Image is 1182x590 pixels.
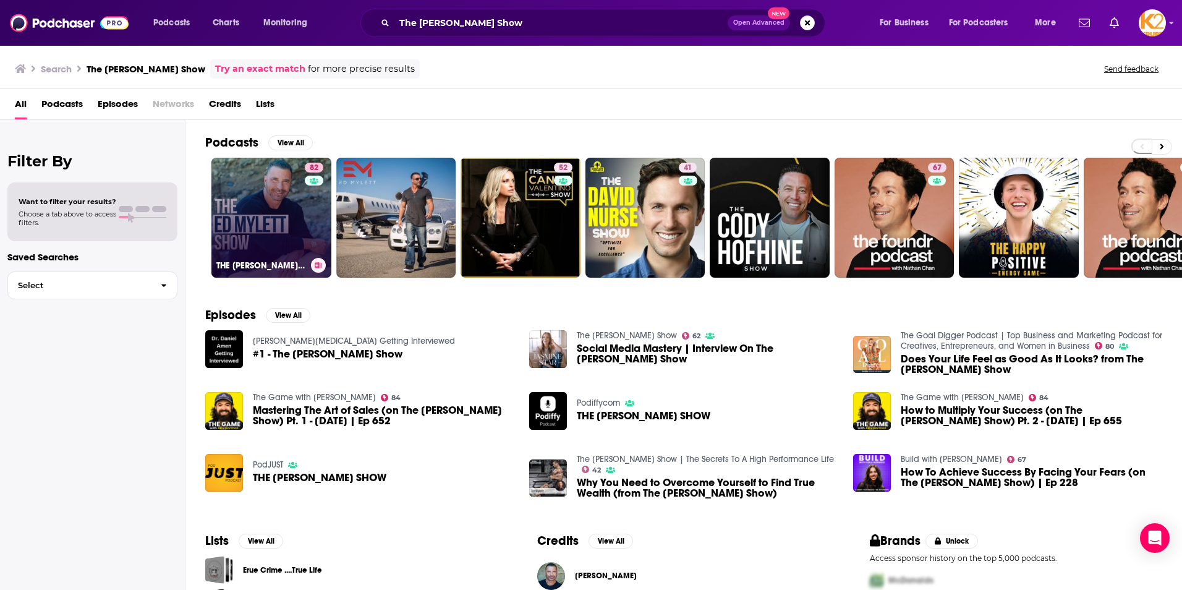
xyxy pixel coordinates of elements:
span: 52 [559,162,568,174]
span: Podcasts [41,94,83,119]
h2: Episodes [205,307,256,323]
span: 67 [1018,457,1026,463]
span: Erue Crime ....True Life [205,556,233,584]
a: The Jasmine Star Show [577,330,677,341]
a: THE ED MYLETT SHOW [253,472,386,483]
a: Why You Need to Overcome Yourself to Find True Wealth (from The Ed Mylett Show) [529,460,567,497]
a: The Game with Alex Hormozi [901,392,1024,403]
img: #1 - The Ed Mylett Show [205,330,243,368]
a: Ed Mylett [575,571,637,581]
button: View All [268,135,313,150]
span: McDonalds [888,575,933,586]
button: View All [239,534,283,549]
img: How to Multiply Your Success (on The Ed Mylett Show) Pt. 2 - Oct. ‘23 | Ep 655 [853,392,891,430]
a: Erue Crime ....True Life [243,563,322,577]
a: Try an exact match [215,62,305,76]
button: Show profile menu [1139,9,1166,36]
img: User Profile [1139,9,1166,36]
button: Select [7,271,177,299]
span: Open Advanced [733,20,784,26]
a: 41 [679,163,697,173]
span: 67 [933,162,942,174]
input: Search podcasts, credits, & more... [394,13,728,33]
button: View All [266,308,310,323]
a: Podiffycom [577,398,620,408]
span: How to Multiply Your Success (on The [PERSON_NAME] Show) Pt. 2 - [DATE] | Ep 655 [901,405,1162,426]
button: open menu [871,13,944,33]
h3: THE [PERSON_NAME] SHOW [216,260,306,271]
h3: Search [41,63,72,75]
h2: Credits [537,533,579,549]
button: Unlock [925,534,978,549]
span: Credits [209,94,241,119]
span: Mastering The Art of Sales (on The [PERSON_NAME] Show) Pt. 1 - [DATE] | Ep 652 [253,405,514,426]
span: THE [PERSON_NAME] SHOW [253,472,386,483]
a: 84 [381,394,401,401]
p: Saved Searches [7,251,177,263]
button: open menu [1026,13,1071,33]
span: 62 [692,333,700,339]
span: New [768,7,790,19]
h2: Podcasts [205,135,258,150]
a: THE ED MYLETT SHOW [205,454,243,492]
button: View All [589,534,633,549]
a: How To Achieve Success By Facing Your Fears (on The Ed Mylett Show) | Ep 228 [901,467,1162,488]
img: THE ED MYLETT SHOW [529,392,567,430]
span: [PERSON_NAME] [575,571,637,581]
img: How To Achieve Success By Facing Your Fears (on The Ed Mylett Show) | Ep 228 [853,454,891,492]
a: PodcastsView All [205,135,313,150]
a: Why You Need to Overcome Yourself to Find True Wealth (from The Ed Mylett Show) [577,477,838,498]
span: Social Media Mastery | Interview On The [PERSON_NAME] Show [577,343,838,364]
p: Access sponsor history on the top 5,000 podcasts. [870,554,1162,563]
a: Social Media Mastery | Interview On The Ed Mylett Show [577,343,838,364]
span: 82 [310,162,318,174]
span: 80 [1105,344,1114,349]
a: Ed Mylett [537,562,565,590]
h2: Brands [870,533,921,549]
img: Podchaser - Follow, Share and Rate Podcasts [10,11,129,35]
a: 82THE [PERSON_NAME] SHOW [211,158,331,278]
a: The Goal Digger Podcast | Top Business and Marketing Podcast for Creatives, Entrepreneurs, and Wo... [901,330,1162,351]
a: 62 [682,332,701,340]
a: Episodes [98,94,138,119]
img: Social Media Mastery | Interview On The Ed Mylett Show [529,330,567,368]
a: ListsView All [205,533,283,549]
a: All [15,94,27,119]
div: Open Intercom Messenger [1140,523,1170,553]
a: 41 [585,158,705,278]
button: open menu [145,13,206,33]
span: 84 [391,395,401,401]
a: 42 [582,466,602,473]
span: Networks [153,94,194,119]
a: Show notifications dropdown [1105,12,1124,33]
a: Lists [256,94,274,119]
span: Podcasts [153,14,190,32]
a: Mastering The Art of Sales (on The Ed Mylett Show) Pt. 1 - Oct. ‘23 | Ep 652 [253,405,514,426]
a: 67 [1007,456,1027,463]
a: Build with Leila Hormozi [901,454,1002,464]
span: Want to filter your results? [19,197,116,206]
a: 52 [554,163,572,173]
span: How To Achieve Success By Facing Your Fears (on The [PERSON_NAME] Show) | Ep 228 [901,467,1162,488]
a: The Game with Alex Hormozi [253,392,376,403]
span: #1 - The [PERSON_NAME] Show [253,349,402,359]
a: Dr. Daniel Amen Getting Interviewed [253,336,455,346]
h2: Lists [205,533,229,549]
a: Charts [205,13,247,33]
span: Charts [213,14,239,32]
a: How to Multiply Your Success (on The Ed Mylett Show) Pt. 2 - Oct. ‘23 | Ep 655 [901,405,1162,426]
span: For Business [880,14,929,32]
span: Does Your Life Feel as Good As It Looks? from The [PERSON_NAME] Show [901,354,1162,375]
img: Does Your Life Feel as Good As It Looks? from The Ed Mylett Show [853,336,891,374]
span: Why You Need to Overcome Yourself to Find True Wealth (from The [PERSON_NAME] Show) [577,477,838,498]
a: EpisodesView All [205,307,310,323]
a: PodJUST [253,460,283,470]
button: open menu [941,13,1026,33]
